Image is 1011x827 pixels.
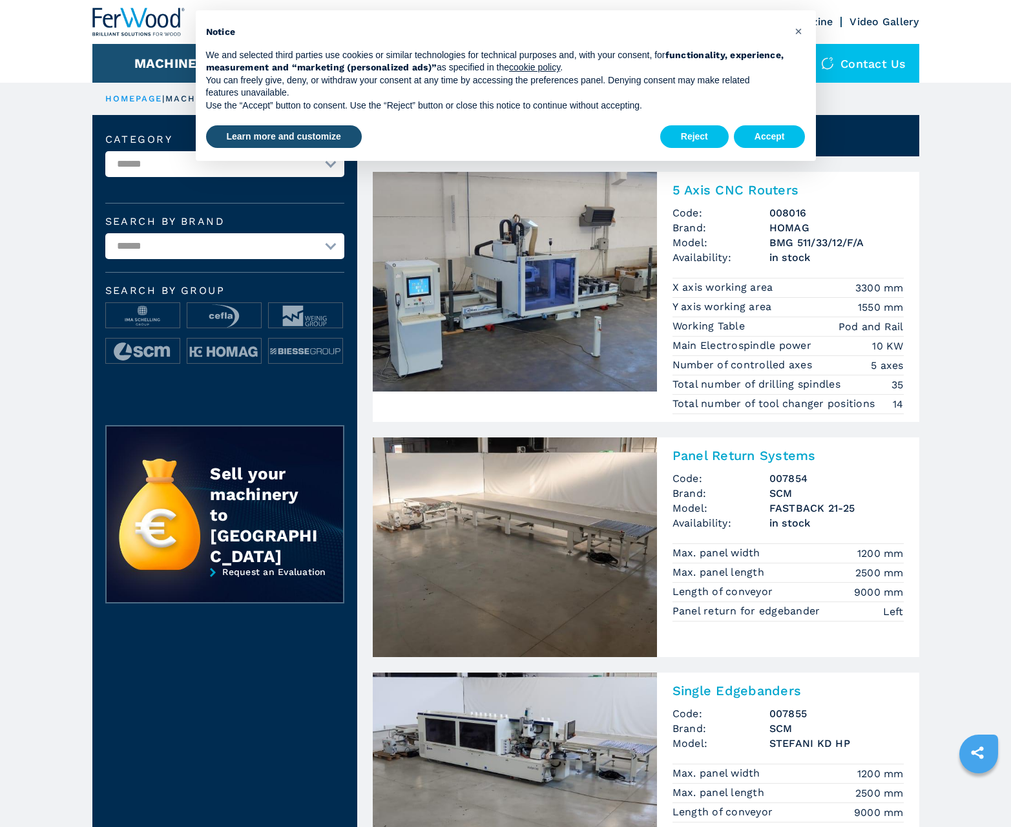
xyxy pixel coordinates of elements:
p: X axis working area [672,280,776,295]
h3: 007855 [769,706,904,721]
a: cookie policy [509,62,560,72]
span: Model: [672,736,769,751]
h3: BMG 511/33/12/F/A [769,235,904,250]
iframe: Chat [956,769,1001,817]
span: Code: [672,471,769,486]
img: image [187,303,261,329]
span: × [795,23,802,39]
span: Model: [672,501,769,516]
p: Max. panel width [672,766,764,780]
p: We and selected third parties use cookies or similar technologies for technical purposes and, wit... [206,49,785,74]
p: Total number of tool changer positions [672,397,879,411]
a: 5 Axis CNC Routers HOMAG BMG 511/33/12/F/A5 Axis CNC RoutersCode:008016Brand:HOMAGModel:BMG 511/3... [373,172,919,422]
img: Ferwood [92,8,185,36]
span: in stock [769,250,904,265]
button: Machines [134,56,205,71]
em: 2500 mm [855,565,904,580]
em: 1550 mm [858,300,904,315]
div: Contact us [808,44,919,83]
p: Total number of drilling spindles [672,377,844,392]
span: Model: [672,235,769,250]
p: Panel return for edgebander [672,604,824,618]
em: 3300 mm [855,280,904,295]
span: Brand: [672,486,769,501]
button: Learn more and customize [206,125,362,149]
span: Brand: [672,721,769,736]
p: Length of conveyor [672,585,776,599]
em: 9000 mm [854,585,904,600]
img: image [187,339,261,364]
p: Use the “Accept” button to consent. Use the “Reject” button or close this notice to continue with... [206,99,785,112]
label: Search by brand [105,216,344,227]
p: machines [165,93,221,105]
p: Max. panel length [672,786,768,800]
p: Y axis working area [672,300,775,314]
img: image [106,303,180,329]
em: 2500 mm [855,786,904,801]
p: Working Table [672,319,749,333]
a: sharethis [961,737,994,769]
span: Code: [672,205,769,220]
span: in stock [769,516,904,530]
img: 5 Axis CNC Routers HOMAG BMG 511/33/12/F/A [373,172,657,392]
em: Left [883,604,904,619]
h2: Notice [206,26,785,39]
label: Category [105,134,344,145]
h3: HOMAG [769,220,904,235]
img: image [106,339,180,364]
p: Max. panel length [672,565,768,580]
button: Close this notice [789,21,809,41]
p: You can freely give, deny, or withdraw your consent at any time by accessing the preferences pane... [206,74,785,99]
span: Brand: [672,220,769,235]
h3: FASTBACK 21-25 [769,501,904,516]
a: Request an Evaluation [105,567,344,613]
h2: Panel Return Systems [672,448,904,463]
h2: 5 Axis CNC Routers [672,182,904,198]
span: Availability: [672,250,769,265]
em: 1200 mm [857,546,904,561]
h3: 008016 [769,205,904,220]
em: 35 [891,377,904,392]
p: Length of conveyor [672,805,776,819]
h3: 007854 [769,471,904,486]
a: Video Gallery [849,16,919,28]
div: Sell your machinery to [GEOGRAPHIC_DATA] [210,463,317,567]
a: Panel Return Systems SCM FASTBACK 21-25Panel Return SystemsCode:007854Brand:SCMModel:FASTBACK 21-... [373,437,919,657]
button: Reject [660,125,729,149]
em: 10 KW [872,339,903,353]
img: image [269,339,342,364]
img: Contact us [821,57,834,70]
span: Availability: [672,516,769,530]
span: Code: [672,706,769,721]
h3: SCM [769,486,904,501]
em: 14 [893,397,904,412]
span: Search by group [105,286,344,296]
img: Panel Return Systems SCM FASTBACK 21-25 [373,437,657,657]
strong: functionality, experience, measurement and “marketing (personalized ads)” [206,50,784,73]
a: HOMEPAGE [105,94,163,103]
p: Max. panel width [672,546,764,560]
button: Accept [734,125,806,149]
em: Pod and Rail [839,319,904,334]
p: Number of controlled axes [672,358,816,372]
h3: STEFANI KD HP [769,736,904,751]
em: 1200 mm [857,766,904,781]
span: | [162,94,165,103]
h2: Single Edgebanders [672,683,904,698]
em: 5 axes [871,358,904,373]
h3: SCM [769,721,904,736]
img: image [269,303,342,329]
em: 9000 mm [854,805,904,820]
p: Main Electrospindle power [672,339,815,353]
